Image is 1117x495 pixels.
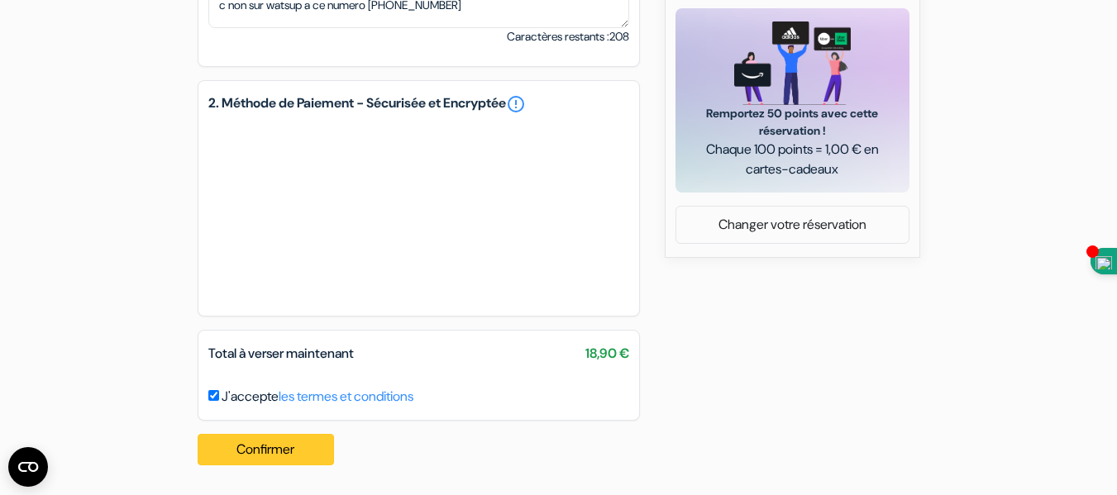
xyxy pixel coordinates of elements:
[676,209,909,240] a: Changer votre réservation
[208,94,629,114] h5: 2. Méthode de Paiement - Sécurisée et Encryptée
[585,344,629,364] span: 18,90 €
[734,21,851,105] img: gift_card_hero_new.png
[198,434,335,465] button: Confirmer
[279,388,413,405] a: les termes et conditions
[695,105,890,140] span: Remportez 50 points avec cette réservation !
[609,29,629,44] span: 208
[208,345,354,362] span: Total à verser maintenant
[205,117,632,306] iframe: Cadre de saisie sécurisé pour le paiement
[507,28,629,45] small: Caractères restants :
[506,94,526,114] a: error_outline
[695,140,890,179] span: Chaque 100 points = 1,00 € en cartes-cadeaux
[222,387,413,407] label: J'accepte
[8,447,48,487] button: CMP-Widget öffnen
